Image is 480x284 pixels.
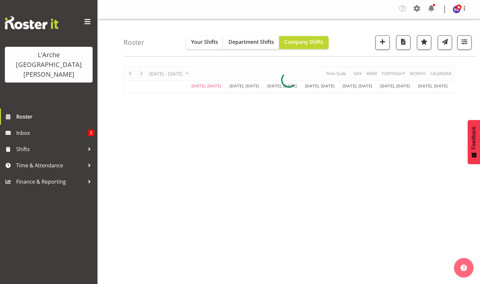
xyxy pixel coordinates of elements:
button: Department Shifts [223,36,279,49]
button: Send a list of all shifts for the selected filtered period to all rostered employees. [438,35,452,50]
span: Time & Attendance [16,161,84,170]
span: Your Shifts [191,38,218,45]
button: Filter Shifts [457,35,472,50]
span: Roster [16,112,94,122]
button: Add a new shift [375,35,390,50]
img: help-xxl-2.png [461,265,467,271]
button: Highlight an important date within the roster. [417,35,431,50]
span: 2 [88,130,94,136]
span: Feedback [471,126,477,149]
span: Finance & Reporting [16,177,84,187]
span: Inbox [16,128,88,138]
h4: Roster [123,39,144,46]
img: Rosterit website logo [5,16,58,29]
button: Feedback - Show survey [468,120,480,164]
span: Shifts [16,144,84,154]
span: Company Shifts [284,38,323,45]
button: Your Shifts [186,36,223,49]
button: Download a PDF of the roster according to the set date range. [396,35,410,50]
img: gillian-bradshaw10168.jpg [453,6,461,13]
button: Company Shifts [279,36,329,49]
div: L'Arche [GEOGRAPHIC_DATA][PERSON_NAME] [11,50,86,79]
span: Department Shifts [228,38,274,45]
